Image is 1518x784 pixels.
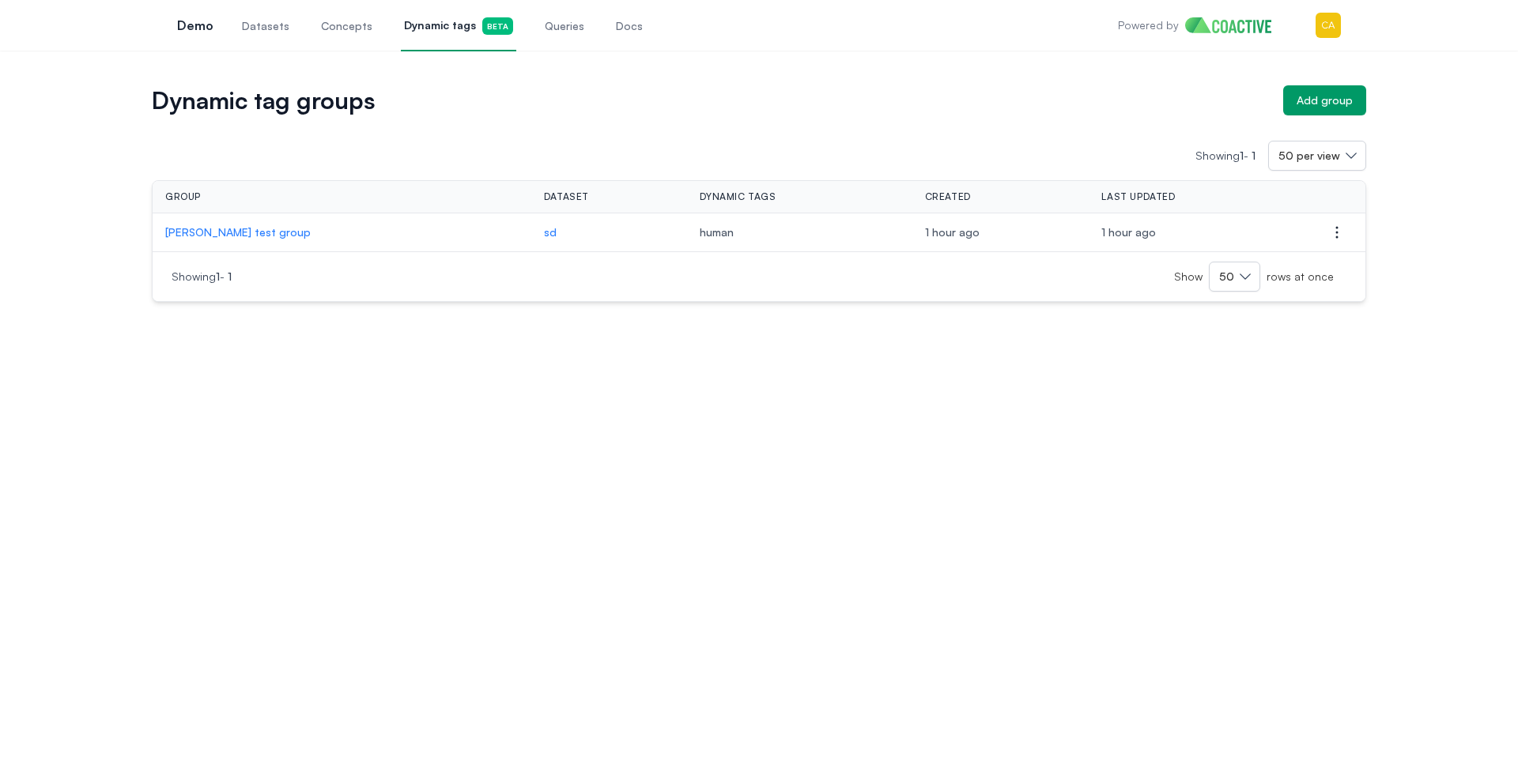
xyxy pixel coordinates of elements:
[925,190,971,203] span: Created
[1101,190,1175,203] span: Last updated
[925,225,980,239] span: Thursday, August 14, 2025 at 7:37:25 PM UTC
[1252,149,1256,162] span: 1
[1219,269,1234,285] span: 50
[404,17,513,35] span: Dynamic tags
[544,190,589,203] span: Dataset
[1209,262,1260,292] button: 50
[165,224,519,240] a: [PERSON_NAME] test group
[165,190,201,203] span: Group
[482,17,513,35] span: Beta
[1174,269,1209,285] span: Show
[1316,13,1341,38] img: Menu for the logged in user
[1283,85,1366,115] button: Add group
[1297,92,1353,108] div: Add group
[1278,148,1340,164] span: 50 per view
[228,269,232,283] span: 1
[700,190,776,203] span: Dynamic tags
[1101,225,1156,239] span: Thursday, August 14, 2025 at 7:37:25 PM UTC
[1185,17,1284,33] img: Home
[152,89,1271,111] h1: Dynamic tag groups
[1118,17,1179,33] p: Powered by
[545,18,584,34] span: Queries
[321,18,372,34] span: Concepts
[700,224,899,240] span: human
[1260,269,1334,285] span: rows at once
[172,269,563,285] p: Showing -
[1240,149,1244,162] span: 1
[1268,141,1366,171] button: 50 per view
[1195,148,1268,164] p: Showing -
[242,18,289,34] span: Datasets
[216,269,220,283] span: 1
[544,224,675,240] a: sd
[177,16,213,35] p: Demo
